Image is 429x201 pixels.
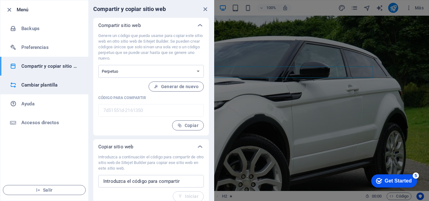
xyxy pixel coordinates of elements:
[19,7,46,13] div: Get Started
[98,22,141,29] p: Compartir sitio web
[14,159,22,161] button: 1
[21,119,79,126] h6: Accesos directos
[17,6,83,13] h6: Menú
[21,81,79,89] h6: Cambiar plantilla
[149,82,204,92] button: Generar de nuevo
[0,94,88,113] a: Ayuda
[98,175,204,188] input: Introduzca el código para compartir
[93,5,166,13] h6: Compartir y copiar sitio web
[14,174,22,176] button: 3
[93,18,209,33] div: Compartir sitio web
[5,3,51,16] div: Get Started 5 items remaining, 0% complete
[172,120,204,130] button: Copiar
[177,123,198,128] span: Copiar
[154,84,198,89] span: Generar de nuevo
[21,62,79,70] h6: Compartir y copiar sitio web
[98,144,133,150] p: Copiar sitio web
[21,44,79,51] h6: Preferencias
[8,188,80,193] span: Salir
[14,167,22,168] button: 2
[21,100,79,108] h6: Ayuda
[46,1,53,8] div: 5
[98,154,204,171] p: Introduzca a continuación el código para compartir de otro sitio web de Sitejet Builder para copi...
[98,95,204,100] p: Código para compartir
[201,5,209,13] button: close
[93,139,209,154] div: Copiar sitio web
[21,25,79,32] h6: Backups
[98,33,204,61] p: Genere un código que pueda usarse para copiar este sitio web en otro sitio web de Sitejet Builder...
[3,185,86,195] button: Salir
